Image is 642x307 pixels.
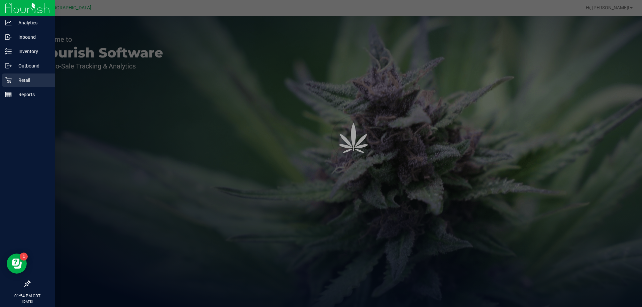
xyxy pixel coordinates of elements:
[5,48,12,55] inline-svg: Inventory
[5,62,12,69] inline-svg: Outbound
[12,76,52,84] p: Retail
[5,34,12,40] inline-svg: Inbound
[12,91,52,99] p: Reports
[12,33,52,41] p: Inbound
[12,19,52,27] p: Analytics
[12,62,52,70] p: Outbound
[3,293,52,299] p: 01:54 PM CDT
[20,253,28,261] iframe: Resource center unread badge
[3,299,52,304] p: [DATE]
[12,47,52,55] p: Inventory
[7,254,27,274] iframe: Resource center
[5,91,12,98] inline-svg: Reports
[5,77,12,84] inline-svg: Retail
[5,19,12,26] inline-svg: Analytics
